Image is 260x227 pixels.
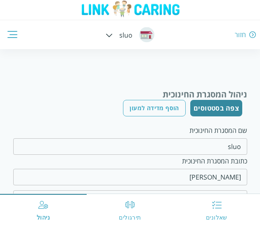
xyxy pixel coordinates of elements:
[87,194,173,227] button: תירגולים
[13,138,247,155] input: שם המסגרת החינוכית
[235,30,246,39] div: חזור
[123,100,185,116] button: הוסף מדידה למעון
[38,200,48,210] img: ניהול
[173,194,260,227] button: שאלונים
[13,169,247,185] input: כתובת המסגרת החינוכית
[125,200,135,210] img: תירגולים
[13,89,247,100] div: ניהול המסגרת החינוכית
[13,156,247,166] div: כתובת המסגרת החינוכית
[13,126,247,135] div: שם המסגרת החינוכית
[212,200,222,210] img: שאלונים
[249,31,256,38] img: חזור
[13,190,247,207] input: מנהלת המסגרת
[190,100,243,116] button: צפה בסטטוסים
